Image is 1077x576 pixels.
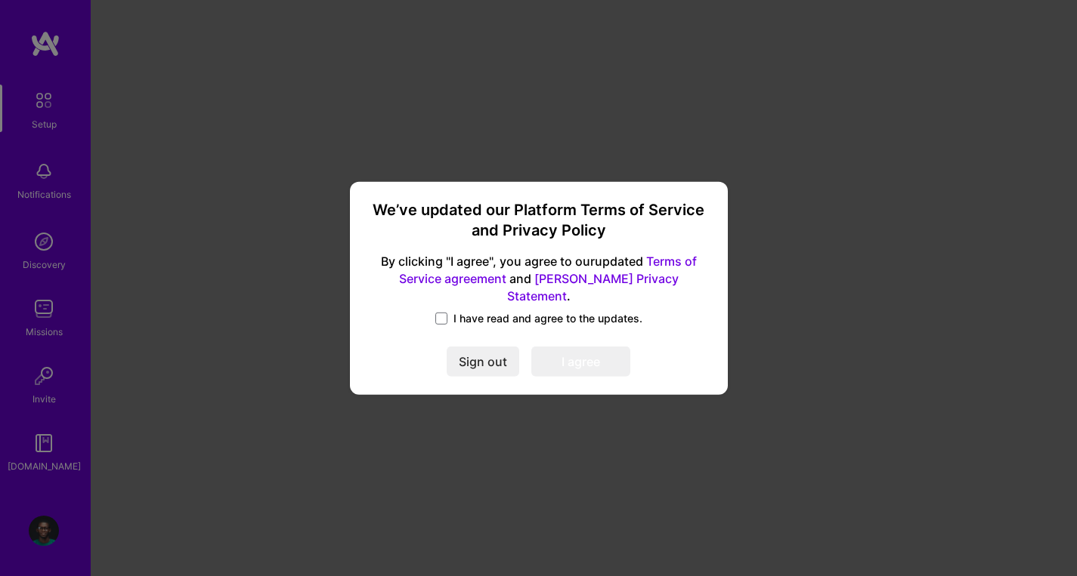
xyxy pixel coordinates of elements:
[531,347,630,377] button: I agree
[368,253,710,305] span: By clicking "I agree", you agree to our updated and .
[447,347,519,377] button: Sign out
[399,254,697,286] a: Terms of Service agreement
[507,271,679,303] a: [PERSON_NAME] Privacy Statement
[453,311,642,326] span: I have read and agree to the updates.
[368,199,710,241] h3: We’ve updated our Platform Terms of Service and Privacy Policy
